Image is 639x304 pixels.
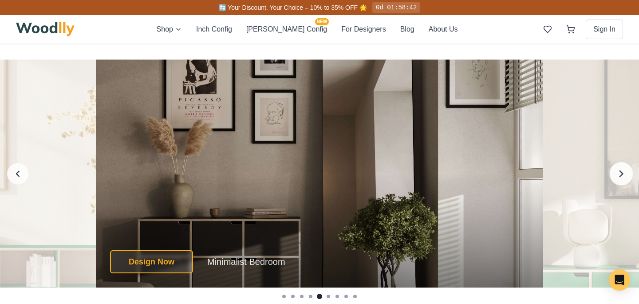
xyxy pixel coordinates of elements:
button: Previous image [7,163,28,184]
button: About Us [429,24,458,35]
div: Open Intercom Messenger [609,269,630,291]
button: Sign In [586,20,623,39]
p: Minimalist Bedroom [207,256,285,268]
span: NEW [315,18,329,25]
button: Next image [610,162,633,185]
img: Woodlly [16,22,75,36]
span: 🔄 Your Discount, Your Choice – 10% to 35% OFF 🌟 [219,4,367,11]
button: [PERSON_NAME] ConfigNEW [246,24,327,35]
button: Shop [157,24,182,35]
button: Design Now [110,250,193,273]
button: Blog [400,24,414,35]
button: For Designers [341,24,386,35]
div: 0d 01:58:42 [372,2,420,13]
button: Inch Config [196,24,232,35]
